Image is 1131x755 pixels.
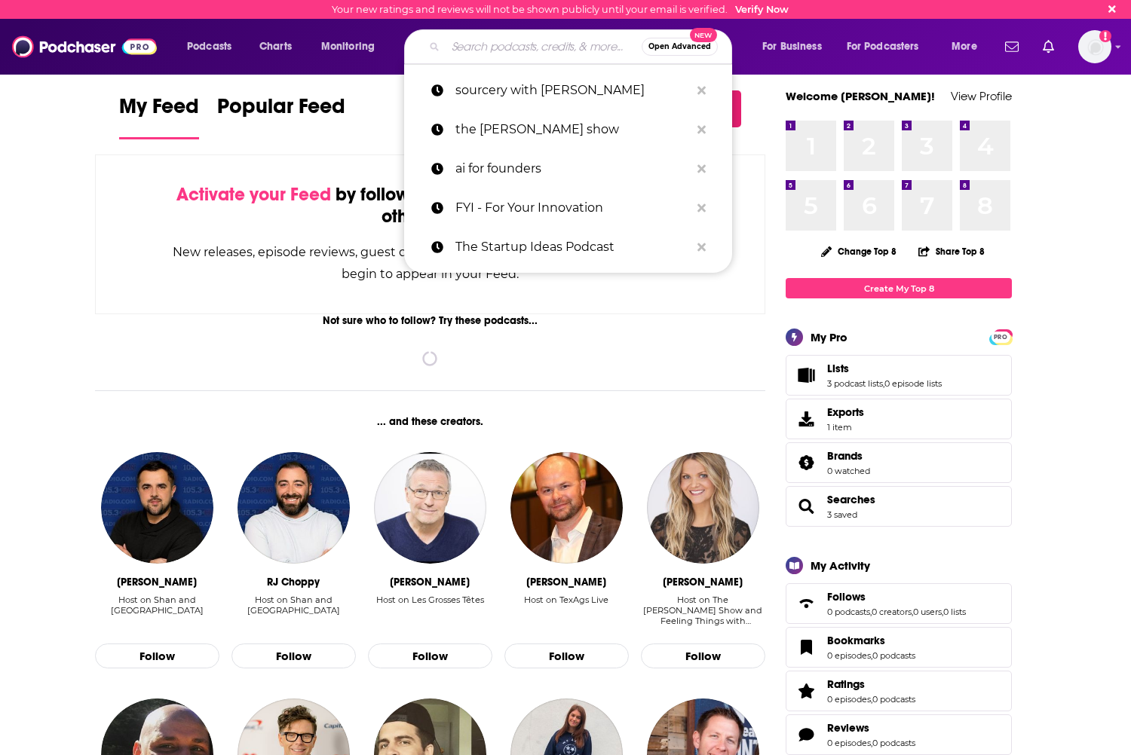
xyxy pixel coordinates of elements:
a: Lists [827,362,942,375]
a: 0 podcasts [872,738,915,748]
button: Follow [641,643,765,669]
span: Podcasts [187,36,231,57]
a: Show notifications dropdown [1037,34,1060,60]
div: Shan Shariff [117,576,197,588]
button: Share Top 8 [918,237,985,266]
span: Exports [827,405,864,419]
span: , [870,607,872,617]
a: 0 lists [943,607,966,617]
span: For Podcasters [847,36,919,57]
span: Bookmarks [786,627,1012,668]
span: , [883,378,884,389]
a: 0 podcasts [872,694,915,705]
button: Open AdvancedNew [642,38,718,56]
span: Searches [786,486,1012,527]
svg: Email not verified [1099,30,1111,42]
div: RJ Choppy [267,576,320,588]
button: open menu [311,35,394,59]
div: My Pro [811,330,847,344]
span: Follows [786,583,1012,624]
button: Show profile menu [1078,30,1111,63]
a: Exports [786,399,1012,439]
div: Host on TexAgs Live [524,595,608,627]
button: open menu [837,35,941,59]
span: My Feed [119,93,199,128]
p: the erin molan show [455,110,690,149]
span: Lists [827,362,849,375]
a: Create My Top 8 [786,278,1012,298]
a: 0 podcasts [827,607,870,617]
span: 1 item [827,422,864,433]
span: New [690,28,717,42]
span: , [871,694,872,705]
div: Gabe Bock [526,576,606,588]
a: Ratings [791,680,821,702]
span: Ratings [786,671,1012,711]
p: ai for founders [455,149,690,188]
span: Charts [259,36,292,57]
div: Host on The Bobby Bones Show and Feeling Things with Amy & Kat [641,595,765,627]
span: Monitoring [321,36,375,57]
div: New releases, episode reviews, guest credits, and personalized recommendations will begin to appe... [171,241,689,285]
a: Bookmarks [827,634,915,647]
span: Bookmarks [827,634,885,647]
a: Ratings [827,677,915,691]
a: View Profile [951,89,1012,103]
button: Follow [231,643,356,669]
button: Change Top 8 [812,242,906,261]
a: Reviews [791,724,821,745]
a: 0 watched [827,466,870,476]
a: Bookmarks [791,637,821,658]
div: Not sure who to follow? Try these podcasts... [95,314,765,327]
img: Podchaser - Follow, Share and Rate Podcasts [12,32,157,61]
a: Welcome [PERSON_NAME]! [786,89,935,103]
div: Host on Les Grosses Têtes [376,595,484,605]
div: ... and these creators. [95,415,765,428]
a: Popular Feed [217,93,345,139]
a: The Startup Ideas Podcast [404,228,732,267]
span: Logged in as charlottestone [1078,30,1111,63]
img: Laurent Ruquier [374,452,486,564]
span: Open Advanced [648,43,711,50]
span: More [952,36,977,57]
span: , [871,738,872,748]
div: Host on Shan and RJ [95,595,219,627]
span: Follows [827,590,866,604]
div: by following Podcasts, Creators, Lists, and other Users! [171,184,689,228]
span: Reviews [827,721,869,735]
a: 0 episodes [827,650,871,661]
a: Follows [827,590,966,604]
span: Brands [786,442,1012,483]
div: Laurent Ruquier [390,576,470,588]
a: Verify Now [735,4,789,15]
div: Amy Brown [663,576,743,588]
span: PRO [992,332,1010,343]
a: Searches [791,496,821,517]
span: Lists [786,355,1012,396]
span: Activate your Feed [176,183,331,206]
div: Host on Shan and RJ [231,595,356,627]
p: FYI - For Your Innovation [455,188,690,228]
span: Brands [827,449,863,463]
a: sourcery with [PERSON_NAME] [404,71,732,110]
span: , [871,650,872,661]
img: RJ Choppy [238,452,349,564]
span: Reviews [786,714,1012,755]
a: FYI - For Your Innovation [404,188,732,228]
div: Host on The [PERSON_NAME] Show and Feeling Things with [PERSON_NAME] & [PERSON_NAME] [641,595,765,626]
a: 0 creators [872,607,912,617]
div: My Activity [811,558,870,573]
button: open menu [941,35,996,59]
a: PRO [992,331,1010,342]
img: Gabe Bock [510,452,622,564]
a: My Feed [119,93,199,139]
a: 0 users [913,607,942,617]
button: Follow [95,643,219,669]
a: 3 podcast lists [827,378,883,389]
p: sourcery with molly oshea [455,71,690,110]
div: Host on Les Grosses Têtes [376,595,484,627]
